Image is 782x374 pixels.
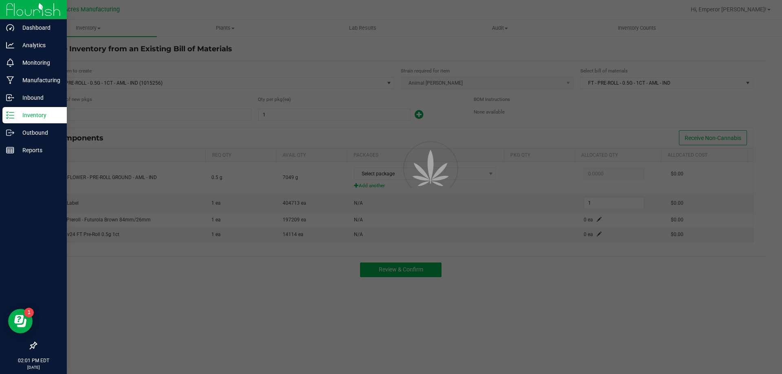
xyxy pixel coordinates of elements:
[8,309,33,333] iframe: Resource center
[6,41,14,49] inline-svg: Analytics
[6,59,14,67] inline-svg: Monitoring
[14,110,63,120] p: Inventory
[14,75,63,85] p: Manufacturing
[4,357,63,364] p: 02:01 PM EDT
[6,76,14,84] inline-svg: Manufacturing
[14,145,63,155] p: Reports
[6,94,14,102] inline-svg: Inbound
[14,93,63,103] p: Inbound
[14,58,63,68] p: Monitoring
[14,40,63,50] p: Analytics
[14,23,63,33] p: Dashboard
[6,129,14,137] inline-svg: Outbound
[6,146,14,154] inline-svg: Reports
[6,111,14,119] inline-svg: Inventory
[24,308,34,317] iframe: Resource center unread badge
[14,128,63,138] p: Outbound
[6,24,14,32] inline-svg: Dashboard
[4,364,63,370] p: [DATE]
